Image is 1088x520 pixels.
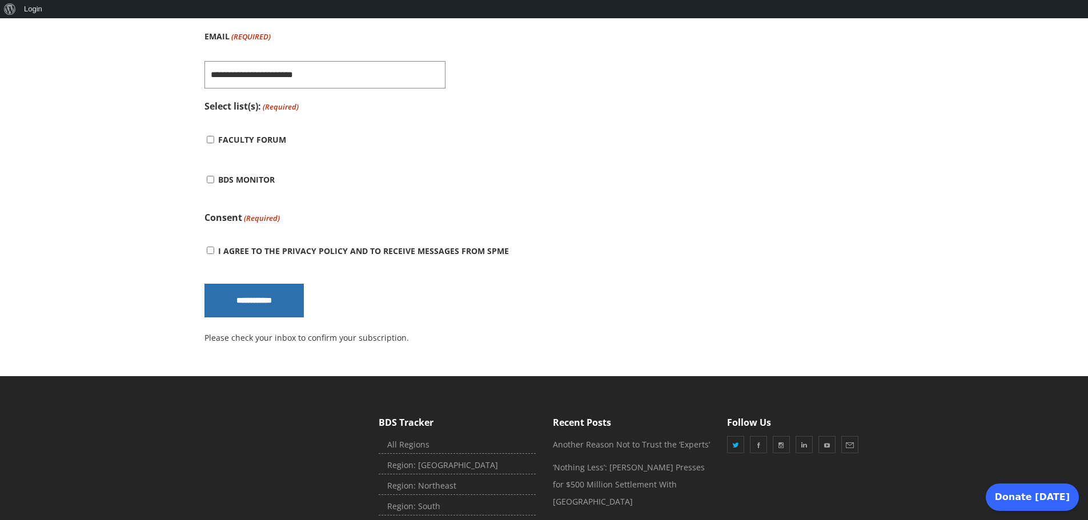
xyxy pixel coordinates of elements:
[218,245,509,256] label: I agree to the privacy policy and to receive messages from SPME
[553,416,710,429] h5: Recent Posts
[243,209,280,227] span: (Required)
[553,439,710,450] a: Another Reason Not to Trust the ‘Experts’
[204,17,271,57] label: Email
[379,457,536,474] a: Region: [GEOGRAPHIC_DATA]
[204,331,697,345] p: Please check your inbox to confirm your subscription.
[727,416,884,429] h5: Follow Us
[204,98,299,115] legend: Select list(s):
[230,17,271,57] span: (Required)
[262,98,299,115] span: (Required)
[379,498,536,515] a: Region: South
[379,477,536,495] a: Region: Northeast
[455,17,629,61] iframe: reCAPTCHA
[553,462,705,507] a: ‘Nothing Less’: [PERSON_NAME] Presses for $500 Million Settlement With [GEOGRAPHIC_DATA]
[218,160,275,200] label: BDS Monitor
[379,416,536,429] h5: BDS Tracker
[379,436,536,454] a: All Regions
[204,209,280,227] legend: Consent
[218,120,286,160] label: Faculty Forum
